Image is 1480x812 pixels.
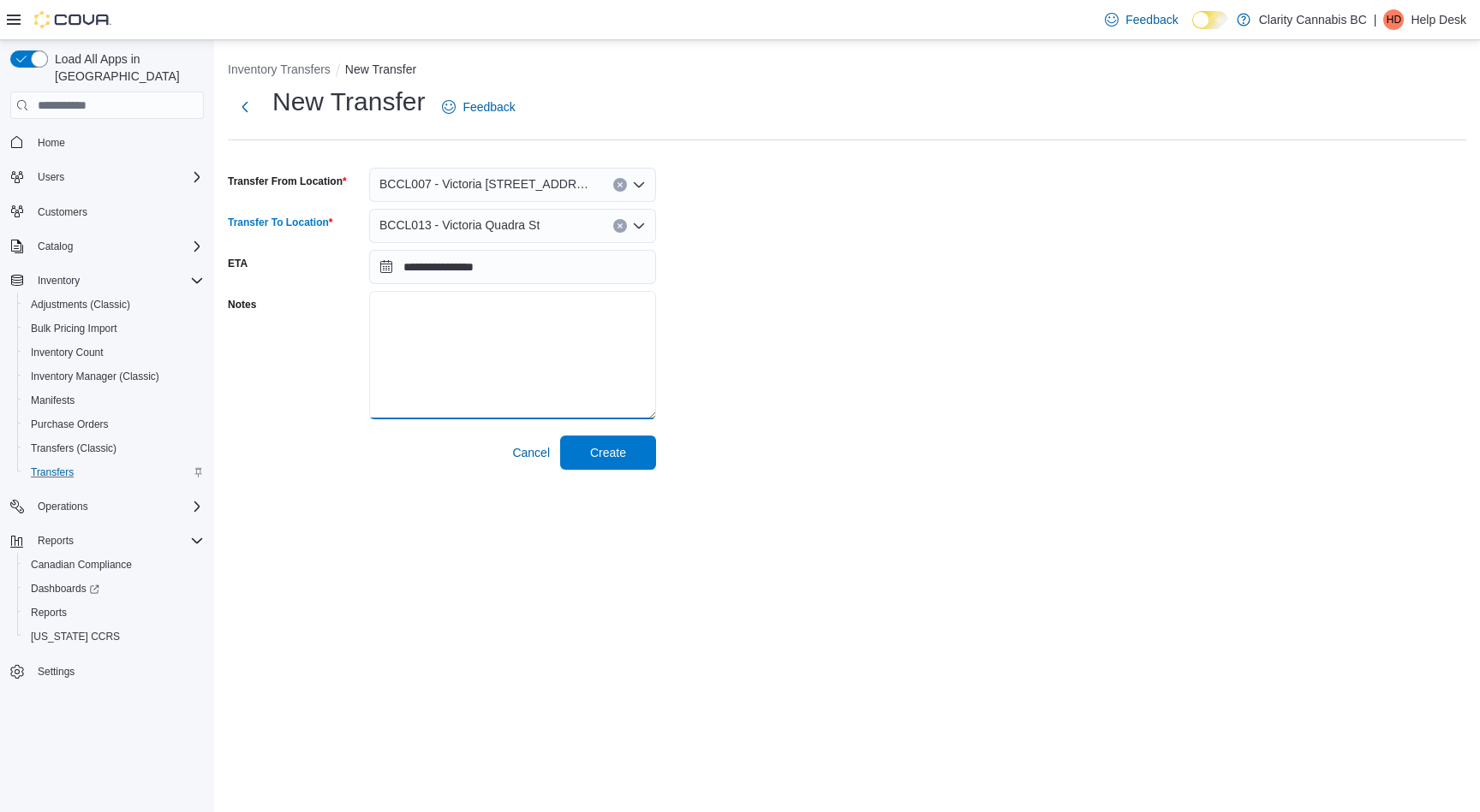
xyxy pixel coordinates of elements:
[379,174,596,194] span: BCCL007 - Victoria [STREET_ADDRESS]
[228,216,332,229] label: Transfer To Location
[1411,9,1466,30] p: Help Desk
[31,661,204,682] span: Settings
[38,534,74,548] span: Reports
[632,178,646,192] button: Open list of options
[38,170,64,184] span: Users
[31,465,74,479] span: Transfers
[505,436,557,470] button: Cancel
[38,205,87,219] span: Customers
[31,298,130,311] span: Adjustments (Classic)
[31,131,204,152] span: Home
[24,318,124,339] a: Bulk Pricing Import
[228,175,347,188] label: Transfer From Location
[31,582,99,596] span: Dashboards
[1192,11,1228,29] input: Dark Mode
[17,460,211,484] button: Transfers
[613,219,627,233] button: Clear input
[228,61,1466,81] nav: An example of EuiBreadcrumbs
[3,165,211,189] button: Users
[10,122,204,728] nav: Complex example
[24,390,204,411] span: Manifests
[17,625,211,649] button: [US_STATE] CCRS
[1125,11,1178,28] span: Feedback
[38,274,80,287] span: Inventory
[1383,9,1404,30] div: Help Desk
[17,341,211,365] button: Inventory Count
[228,90,262,124] button: Next
[31,370,159,383] span: Inventory Manager (Classic)
[24,554,204,575] span: Canadian Compliance
[3,659,211,684] button: Settings
[1374,9,1377,30] p: |
[24,626,204,647] span: Washington CCRS
[24,462,81,483] a: Transfers
[24,626,127,647] a: [US_STATE] CCRS
[24,294,204,315] span: Adjustments (Classic)
[24,438,204,459] span: Transfers (Classic)
[613,178,627,192] button: Clear input
[24,578,106,599] a: Dashboards
[48,50,204,85] span: Load All Apps in [GEOGRAPHIC_DATA]
[31,236,204,257] span: Catalog
[24,602,204,623] span: Reports
[1387,9,1401,30] span: HD
[24,342,204,363] span: Inventory Count
[24,414,116,435] a: Purchase Orders
[435,90,522,124] a: Feedback
[31,661,81,682] a: Settings
[31,442,116,455] span: Transfers (Classic)
[31,530,204,551] span: Reports
[31,133,72,153] a: Home
[228,257,248,270] label: ETA
[379,215,540,235] span: BCCL013 - Victoria Quadra St
[31,201,204,222] span: Customers
[31,558,132,572] span: Canadian Compliance
[31,202,94,222] a: Customers
[17,601,211,625] button: Reports
[590,444,626,461] span: Create
[24,578,204,599] span: Dashboards
[31,496,204,517] span: Operations
[31,496,95,517] button: Operations
[17,293,211,317] button: Adjustments (Classic)
[17,436,211,460] button: Transfers (Classic)
[24,438,123,459] a: Transfers (Classic)
[1098,3,1185,37] a: Feedback
[3,199,211,224] button: Customers
[31,346,104,359] span: Inventory Count
[31,418,109,431] span: Purchase Orders
[24,318,204,339] span: Bulk Pricing Import
[24,342,110,363] a: Inventory Count
[3,129,211,154] button: Home
[369,250,656,284] input: Press the down key to open a popover containing a calendar.
[34,11,111,28] img: Cova
[24,366,166,387] a: Inventory Manager (Classic)
[31,270,87,291] button: Inventory
[512,444,550,461] span: Cancel
[31,322,117,335] span: Bulk Pricing Import
[17,317,211,341] button: Bulk Pricing Import
[24,602,74,623] a: Reports
[272,85,425,119] h1: New Transfer
[228,62,331,76] button: Inventory Transfers
[560,436,656,470] button: Create
[1192,29,1193,30] span: Dark Mode
[3,495,211,519] button: Operations
[17,553,211,577] button: Canadian Compliance
[38,240,73,253] span: Catalog
[24,462,204,483] span: Transfers
[24,414,204,435] span: Purchase Orders
[17,365,211,388] button: Inventory Manager (Classic)
[3,529,211,553] button: Reports
[228,298,256,311] label: Notes
[632,219,646,233] button: Open list of options
[24,554,139,575] a: Canadian Compliance
[17,388,211,412] button: Manifests
[31,630,120,643] span: [US_STATE] CCRS
[31,270,204,291] span: Inventory
[31,606,67,619] span: Reports
[31,394,75,407] span: Manifests
[3,269,211,293] button: Inventory
[38,665,75,679] span: Settings
[24,390,81,411] a: Manifests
